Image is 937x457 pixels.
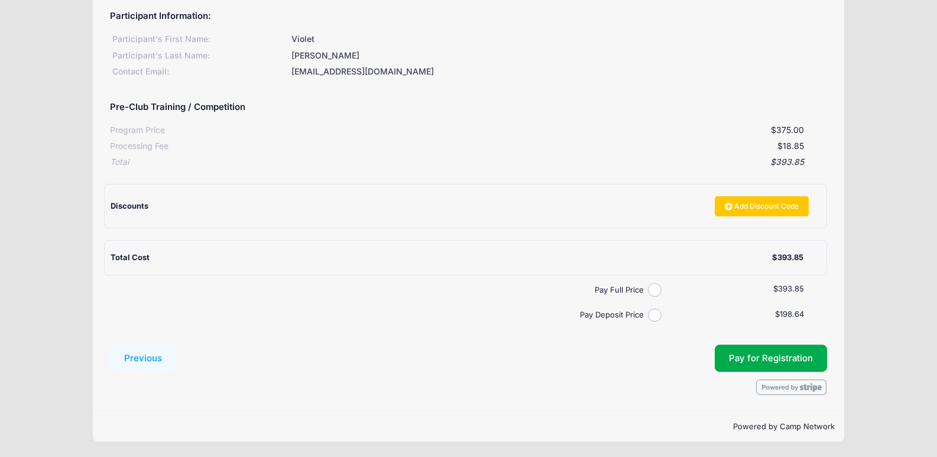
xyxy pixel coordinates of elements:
div: $393.85 [129,156,803,168]
div: $393.85 [772,252,803,264]
a: Add Discount Code [715,196,809,216]
button: Pay for Registration [715,345,827,372]
label: Pay Deposit Price [114,309,647,321]
div: Contact Email: [110,66,289,78]
h5: Pre-Club Training / Competition [110,102,245,113]
span: Discounts [111,201,148,210]
div: Total [110,156,129,168]
div: Processing Fee [110,140,168,153]
div: $18.85 [168,140,803,153]
label: Pay Full Price [114,284,647,296]
h5: Participant Information: [110,11,826,22]
span: Pay for Registration [729,353,813,364]
div: Total Cost [111,252,771,264]
div: Violet [289,33,826,46]
div: Program Price [110,124,165,137]
span: $375.00 [771,125,804,135]
div: Participant's Last Name: [110,50,289,62]
button: Previous [110,345,176,372]
label: $198.64 [775,309,804,320]
div: Participant's First Name: [110,33,289,46]
div: [PERSON_NAME] [289,50,826,62]
label: $393.85 [773,283,804,295]
p: Powered by Camp Network [102,421,834,433]
div: [EMAIL_ADDRESS][DOMAIN_NAME] [289,66,826,78]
